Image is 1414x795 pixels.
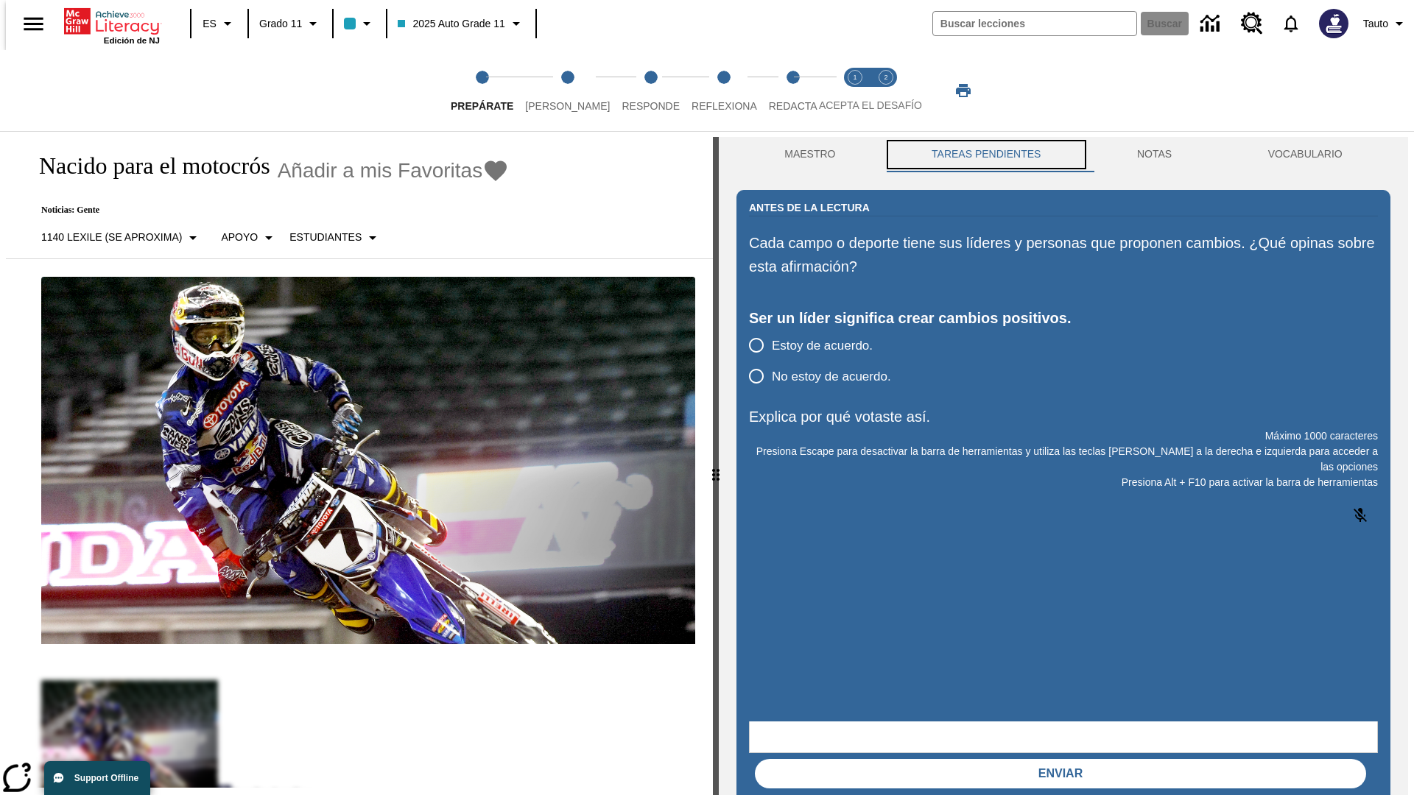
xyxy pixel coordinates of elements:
[513,50,622,131] button: Lee step 2 of 5
[6,12,215,25] body: Explica por qué votaste así. Máximo 1000 caracteres Presiona Alt + F10 para activar la barra de h...
[834,50,876,131] button: Acepta el desafío lee step 1 of 2
[772,367,891,386] span: No estoy de acuerdo.
[439,50,525,131] button: Prepárate step 1 of 5
[692,100,757,112] span: Reflexiona
[24,205,509,216] p: Noticias: Gente
[884,137,1089,172] button: TAREAS PENDIENTES
[940,77,987,104] button: Imprimir
[1192,4,1232,44] a: Centro de información
[719,137,1408,795] div: activity
[41,230,182,245] p: 1140 Lexile (Se aproxima)
[749,428,1378,444] p: Máximo 1000 caracteres
[1232,4,1272,43] a: Centro de recursos, Se abrirá en una pestaña nueva.
[610,50,692,131] button: Responde step 3 of 5
[451,100,513,112] span: Prepárate
[1363,16,1388,32] span: Tauto
[12,2,55,46] button: Abrir el menú lateral
[289,230,362,245] p: Estudiantes
[772,336,873,356] span: Estoy de acuerdo.
[392,10,530,37] button: Clase: 2025 Auto Grade 11, Selecciona una clase
[398,16,504,32] span: 2025 Auto Grade 11
[749,475,1378,490] p: Presiona Alt + F10 para activar la barra de herramientas
[749,405,1378,428] p: Explica por qué votaste así.
[278,159,483,183] span: Añadir a mis Favoritas
[24,152,270,180] h1: Nacido para el motocrós
[933,12,1136,35] input: Buscar campo
[769,100,817,112] span: Redacta
[680,50,769,131] button: Reflexiona step 4 of 5
[253,10,328,37] button: Grado: Grado 11, Elige un grado
[74,773,138,783] span: Support Offline
[221,230,258,245] p: Apoyo
[757,50,829,131] button: Redacta step 5 of 5
[749,444,1378,475] p: Presiona Escape para desactivar la barra de herramientas y utiliza las teclas [PERSON_NAME] a la ...
[525,100,610,112] span: [PERSON_NAME]
[1272,4,1310,43] a: Notificaciones
[215,225,284,251] button: Tipo de apoyo, Apoyo
[35,225,208,251] button: Seleccione Lexile, 1140 Lexile (Se aproxima)
[1089,137,1220,172] button: NOTAS
[755,759,1366,788] button: Enviar
[853,74,857,81] text: 1
[622,100,680,112] span: Responde
[203,16,217,32] span: ES
[1319,9,1348,38] img: Avatar
[749,330,903,392] div: poll
[284,225,387,251] button: Seleccionar estudiante
[749,306,1378,330] div: Ser un líder significa crear cambios positivos.
[196,10,243,37] button: Lenguaje: ES, Selecciona un idioma
[736,137,884,172] button: Maestro
[749,231,1378,278] p: Cada campo o deporte tiene sus líderes y personas que proponen cambios. ¿Qué opinas sobre esta af...
[713,137,719,795] div: Pulsa la tecla de intro o la barra espaciadora y luego presiona las flechas de derecha e izquierd...
[1343,498,1378,533] button: Haga clic para activar la función de reconocimiento de voz
[1310,4,1357,43] button: Escoja un nuevo avatar
[1220,137,1390,172] button: VOCABULARIO
[41,277,695,645] img: El corredor de motocrós James Stewart vuela por los aires en su motocicleta de montaña
[338,10,381,37] button: El color de la clase es azul claro. Cambiar el color de la clase.
[749,199,870,216] h2: Antes de la lectura
[819,99,922,111] span: ACEPTA EL DESAFÍO
[884,74,887,81] text: 2
[278,158,510,183] button: Añadir a mis Favoritas - Nacido para el motocrós
[44,761,150,795] button: Support Offline
[104,36,160,45] span: Edición de NJ
[736,137,1390,172] div: Instructional Panel Tabs
[64,5,160,45] div: Portada
[865,50,907,131] button: Acepta el desafío contesta step 2 of 2
[6,137,713,788] div: reading
[1357,10,1414,37] button: Perfil/Configuración
[259,16,302,32] span: Grado 11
